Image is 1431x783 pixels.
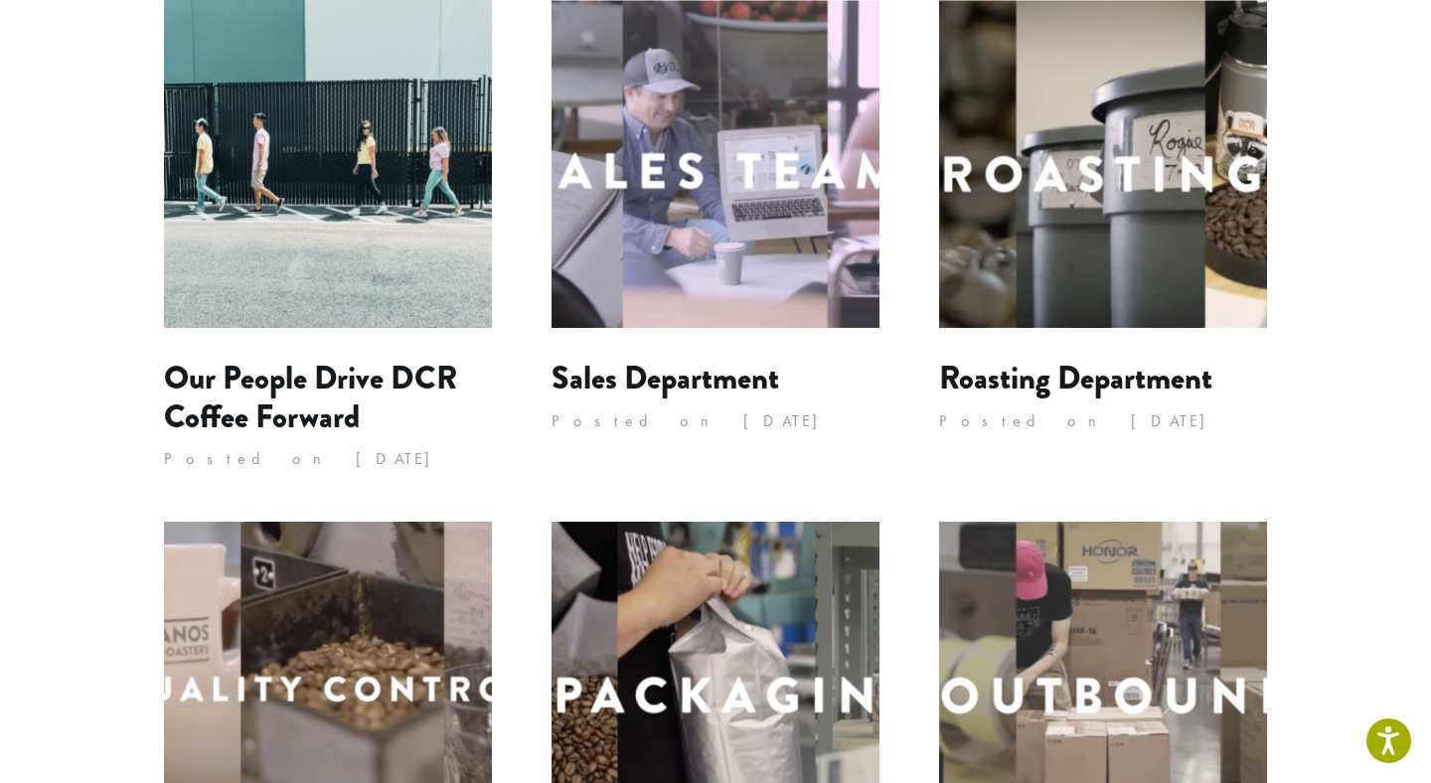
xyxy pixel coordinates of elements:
a: Sales Department [552,355,779,401]
p: Posted on [DATE] [552,406,879,436]
a: Roasting Department [939,355,1212,401]
a: Our People Drive DCR Coffee Forward [164,355,457,439]
p: Posted on [DATE] [164,444,492,474]
p: Posted on [DATE] [939,406,1267,436]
